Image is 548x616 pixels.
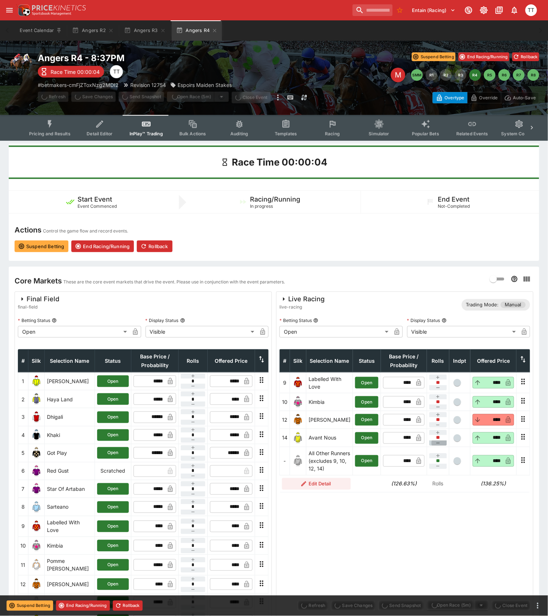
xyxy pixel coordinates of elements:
button: Open [355,455,378,467]
td: 12 [280,411,290,429]
button: R2 [440,69,452,81]
td: Kimbia [45,537,95,555]
img: runner 8 [31,501,42,513]
button: open drawer [3,4,16,17]
img: runner 4 [31,429,42,441]
img: runner 10 [31,540,42,552]
button: Betting Status [313,318,318,323]
td: Got Play [45,444,95,462]
td: 5 [18,444,28,462]
th: Rolls [427,349,449,372]
span: Simulator [369,131,389,136]
h2: Copy To Clipboard [38,52,330,64]
button: End Racing/Running [458,52,509,61]
button: Open [355,396,378,408]
div: Live Racing [279,295,325,303]
img: PriceKinetics [32,5,86,11]
span: Not-Completed [438,203,470,209]
p: Espoirs Maiden Stakes [178,81,232,89]
button: Select Tenant [408,4,460,16]
div: split button [427,600,489,611]
img: runner 9 [292,377,304,389]
button: R1 [426,69,437,81]
button: End Racing/Running [71,241,134,252]
img: runner 5 [31,447,42,459]
button: more [533,601,542,610]
h4: Actions [15,225,41,235]
button: Angers R4 [172,20,222,41]
span: Related Events [456,131,488,136]
span: System Controls [501,131,537,136]
button: Open [97,483,129,495]
button: Open [97,521,129,532]
p: Race Time 00:00:04 [51,68,100,76]
button: Angers R2 [68,20,118,41]
p: Copy To Clipboard [38,81,119,89]
span: Pricing and Results [29,131,71,136]
th: Status [95,349,131,372]
div: Start From [433,92,539,103]
button: Open [97,559,129,571]
button: SMM [411,69,423,81]
td: Kimbia [306,393,353,411]
div: Edit Meeting [391,68,405,82]
p: Scratched [97,467,129,475]
th: Offered Price [470,349,517,372]
span: final-field [18,303,59,311]
th: # [18,349,28,372]
button: more [274,92,282,103]
span: Manual [501,301,526,309]
p: Override [479,94,498,102]
td: 12 [18,576,28,593]
button: Open [355,377,378,389]
th: Rolls [179,349,208,372]
img: runner 2 [31,393,42,405]
td: 7 [18,480,28,498]
button: Open [355,432,378,444]
h4: Core Markets [15,276,62,286]
h5: Racing/Running [250,195,301,203]
td: Dhigali [45,408,95,426]
span: live-racing [279,303,325,311]
td: Haya Land [45,390,95,408]
h1: Race Time 00:00:04 [232,156,328,168]
button: Open [97,429,129,441]
button: Open [97,540,129,552]
td: 1 [18,372,28,390]
div: Event type filters [23,115,525,141]
button: Toggle light/dark mode [477,4,491,17]
button: Event Calendar [15,20,66,41]
div: Visible [407,326,519,338]
h5: End Event [438,195,469,203]
div: Open [279,326,391,338]
td: Avant Nous [306,429,353,447]
div: Open [18,326,130,338]
button: Betting Status [52,318,57,323]
button: Auto-Save [501,92,539,103]
button: Open [97,447,129,459]
img: runner 10 [292,396,304,408]
img: runner 12 [31,579,42,590]
button: Open [97,393,129,405]
img: runner 12 [292,414,304,426]
p: Overtype [445,94,464,102]
td: [PERSON_NAME] [306,411,353,429]
p: Trading Mode: [466,301,499,309]
div: Final Field [18,295,59,303]
button: R3 [455,69,466,81]
td: 6 [18,462,28,480]
img: Sportsbook Management [32,12,71,15]
td: 14 [280,429,290,447]
p: Display Status [407,317,440,323]
button: Rollback [137,241,172,252]
p: These are the core event markets that drive the event. Please use in conjunction with the event p... [63,278,285,286]
button: Display Status [180,318,185,323]
p: Rolls [429,480,447,488]
button: Notifications [508,4,521,17]
span: Detail Editor [87,131,112,136]
img: runner 7 [31,483,42,495]
button: Override [467,92,501,103]
button: R8 [528,69,539,81]
th: Offered Price [208,349,255,372]
button: End Racing/Running [56,601,110,611]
